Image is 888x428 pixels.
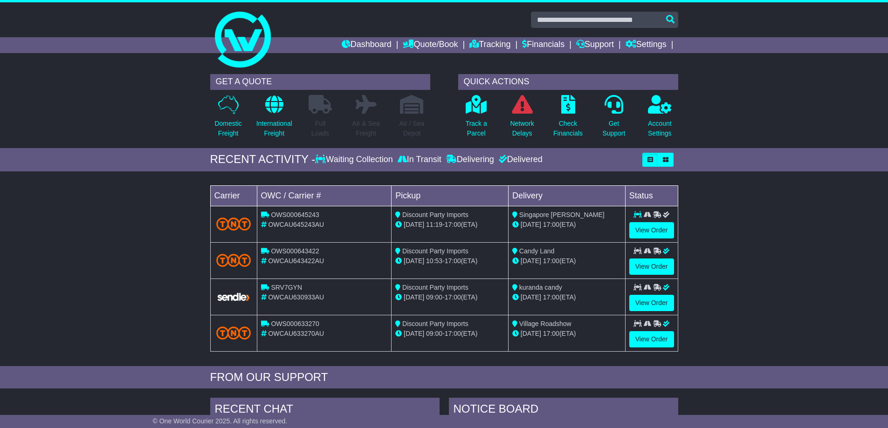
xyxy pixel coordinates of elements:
div: FROM OUR SUPPORT [210,371,678,384]
div: - (ETA) [395,329,504,339]
div: Waiting Collection [315,155,395,165]
span: kuranda candy [519,284,562,291]
span: Discount Party Imports [402,211,468,218]
a: DomesticFreight [214,95,242,143]
td: Delivery [508,185,625,206]
a: CheckFinancials [553,95,583,143]
div: In Transit [395,155,444,165]
p: Full Loads [309,119,332,138]
div: NOTICE BOARD [449,398,678,423]
span: [DATE] [404,257,424,265]
img: TNT_Domestic.png [216,217,251,230]
span: [DATE] [404,293,424,301]
span: 17:00 [445,293,461,301]
span: [DATE] [521,330,541,337]
span: Discount Party Imports [402,320,468,327]
p: Domestic Freight [214,119,241,138]
div: - (ETA) [395,292,504,302]
div: - (ETA) [395,256,504,266]
div: QUICK ACTIONS [458,74,678,90]
td: OWC / Carrier # [257,185,392,206]
span: [DATE] [404,330,424,337]
span: 17:00 [445,330,461,337]
a: AccountSettings [647,95,672,143]
span: 09:00 [426,330,442,337]
span: OWS000643422 [271,247,319,255]
span: Village Roadshow [519,320,571,327]
a: Tracking [469,37,510,53]
span: 17:00 [543,257,559,265]
span: OWCAU630933AU [268,293,324,301]
a: InternationalFreight [256,95,293,143]
span: 17:00 [543,293,559,301]
span: OWCAU645243AU [268,221,324,228]
div: RECENT ACTIVITY - [210,153,316,166]
span: © One World Courier 2025. All rights reserved. [153,417,288,425]
p: International Freight [256,119,292,138]
span: Discount Party Imports [402,247,468,255]
img: TNT_Domestic.png [216,326,251,339]
img: TNT_Domestic.png [216,254,251,266]
p: Get Support [602,119,625,138]
p: Air / Sea Depot [399,119,425,138]
span: OWS000645243 [271,211,319,218]
a: View Order [629,222,674,238]
span: OWCAU643422AU [268,257,324,265]
td: Carrier [210,185,257,206]
div: - (ETA) [395,220,504,230]
span: 17:00 [445,257,461,265]
span: 17:00 [543,221,559,228]
div: RECENT CHAT [210,398,440,423]
div: Delivering [444,155,496,165]
p: Check Financials [553,119,583,138]
span: Discount Party Imports [402,284,468,291]
span: [DATE] [521,257,541,265]
span: SRV7GYN [271,284,302,291]
div: Delivered [496,155,543,165]
td: Status [625,185,678,206]
a: Financials [522,37,564,53]
a: Support [576,37,614,53]
span: 17:00 [445,221,461,228]
span: [DATE] [521,221,541,228]
p: Track a Parcel [466,119,487,138]
span: 10:53 [426,257,442,265]
p: Account Settings [648,119,672,138]
div: (ETA) [512,292,621,302]
span: Singapore [PERSON_NAME] [519,211,605,218]
td: Pickup [392,185,509,206]
div: (ETA) [512,220,621,230]
div: GET A QUOTE [210,74,430,90]
span: 11:19 [426,221,442,228]
span: [DATE] [521,293,541,301]
a: NetworkDelays [509,95,534,143]
span: 17:00 [543,330,559,337]
a: View Order [629,331,674,347]
span: OWS000633270 [271,320,319,327]
a: Track aParcel [465,95,488,143]
a: Settings [626,37,667,53]
div: (ETA) [512,329,621,339]
span: 09:00 [426,293,442,301]
a: Dashboard [342,37,392,53]
p: Air & Sea Freight [352,119,380,138]
a: View Order [629,258,674,275]
img: GetCarrierServiceLogo [216,292,251,302]
div: (ETA) [512,256,621,266]
a: Quote/Book [403,37,458,53]
a: View Order [629,295,674,311]
p: Network Delays [510,119,534,138]
a: GetSupport [602,95,626,143]
span: OWCAU633270AU [268,330,324,337]
span: [DATE] [404,221,424,228]
span: Candy Land [519,247,555,255]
